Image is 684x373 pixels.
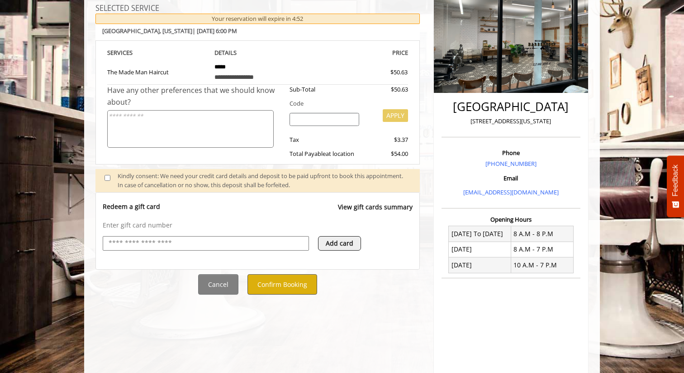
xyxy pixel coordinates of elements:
[511,242,573,257] td: 8 A.M - 7 P.M
[129,48,133,57] span: S
[107,48,208,58] th: SERVICE
[511,257,573,273] td: 10 A.M - 7 P.M
[449,226,511,242] td: [DATE] To [DATE]
[118,171,411,190] div: Kindly consent: We need your credit card details and deposit to be paid upfront to book this appo...
[308,48,408,58] th: PRICE
[95,14,420,24] div: Your reservation will expire in 4:52
[283,99,408,108] div: Code
[283,85,366,94] div: Sub-Total
[442,216,580,223] h3: Opening Hours
[283,135,366,145] div: Tax
[444,175,578,181] h3: Email
[449,257,511,273] td: [DATE]
[208,48,308,58] th: DETAILS
[102,27,237,35] b: [GEOGRAPHIC_DATA] | [DATE] 6:00 PM
[463,188,559,196] a: [EMAIL_ADDRESS][DOMAIN_NAME]
[95,5,420,13] h3: SELECTED SERVICE
[358,68,408,77] div: $50.63
[383,109,408,122] button: APPLY
[247,274,317,295] button: Confirm Booking
[444,116,578,126] p: [STREET_ADDRESS][US_STATE]
[444,100,578,113] h2: [GEOGRAPHIC_DATA]
[198,274,238,295] button: Cancel
[444,150,578,156] h3: Phone
[366,149,408,159] div: $54.00
[671,165,679,196] span: Feedback
[366,85,408,94] div: $50.63
[107,85,283,108] div: Have any other preferences that we should know about?
[667,155,684,217] button: Feedback - Show survey
[326,150,354,158] span: at location
[107,58,208,85] td: The Made Man Haircut
[103,221,413,230] p: Enter gift card number
[338,202,413,221] a: View gift cards summary
[449,242,511,257] td: [DATE]
[160,27,192,35] span: , [US_STATE]
[485,160,537,168] a: [PHONE_NUMBER]
[366,135,408,145] div: $3.37
[283,149,366,159] div: Total Payable
[103,202,160,211] p: Redeem a gift card
[318,236,361,251] button: Add card
[511,226,573,242] td: 8 A.M - 8 P.M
